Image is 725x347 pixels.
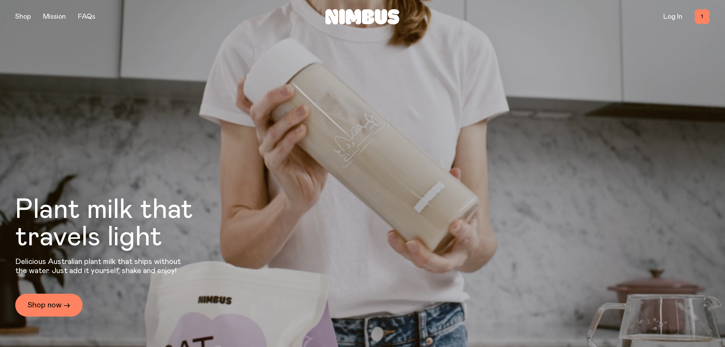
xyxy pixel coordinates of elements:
[15,294,83,317] a: Shop now →
[15,257,186,275] p: Delicious Australian plant milk that ships without the water. Just add it yourself, shake and enjoy!
[663,13,682,20] a: Log In
[15,196,234,251] h1: Plant milk that travels light
[695,9,710,24] button: 1
[43,13,66,20] a: Mission
[78,13,95,20] a: FAQs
